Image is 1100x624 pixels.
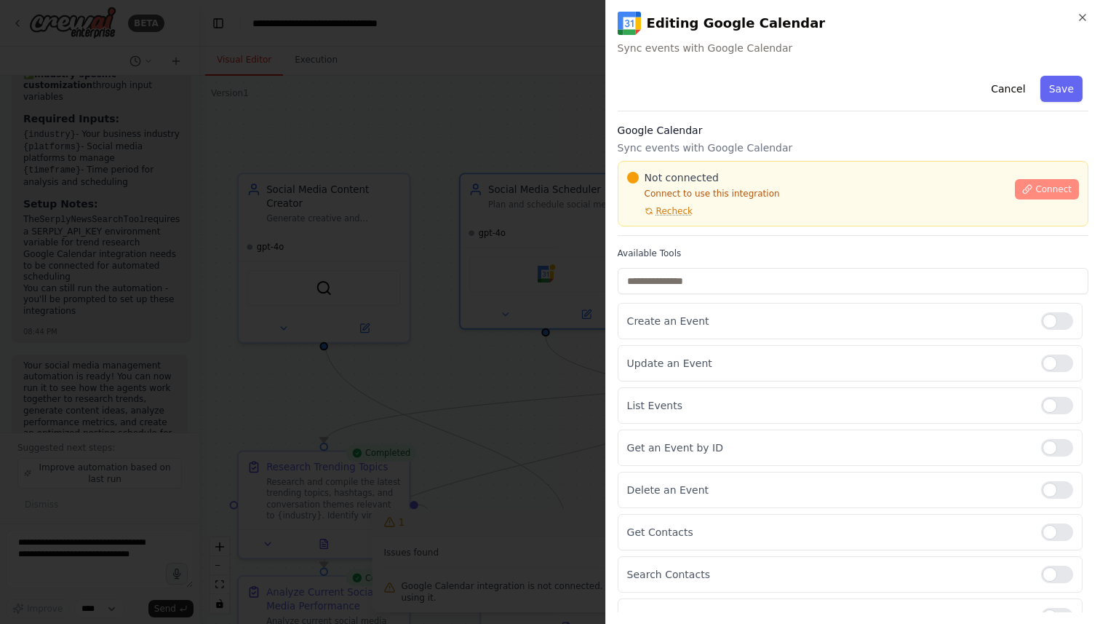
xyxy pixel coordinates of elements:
[627,609,1029,624] p: List Directory People
[656,205,693,217] span: Recheck
[618,41,1088,55] span: Sync events with Google Calendar
[618,12,1088,35] h2: Editing Google Calendar
[618,248,1088,259] label: Available Tools
[627,483,1029,497] p: Delete an Event
[1040,76,1083,102] button: Save
[627,188,1007,200] p: Connect to use this integration
[627,356,1029,371] p: Update an Event
[645,170,719,185] span: Not connected
[1015,179,1079,200] button: Connect
[627,398,1029,413] p: List Events
[618,12,641,35] img: Google Calendar
[627,525,1029,540] p: Get Contacts
[982,76,1034,102] button: Cancel
[627,205,693,217] button: Recheck
[627,314,1029,328] p: Create an Event
[627,567,1029,582] p: Search Contacts
[1035,183,1072,195] span: Connect
[618,141,1088,155] p: Sync events with Google Calendar
[627,441,1029,455] p: Get an Event by ID
[618,123,1088,138] h3: Google Calendar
